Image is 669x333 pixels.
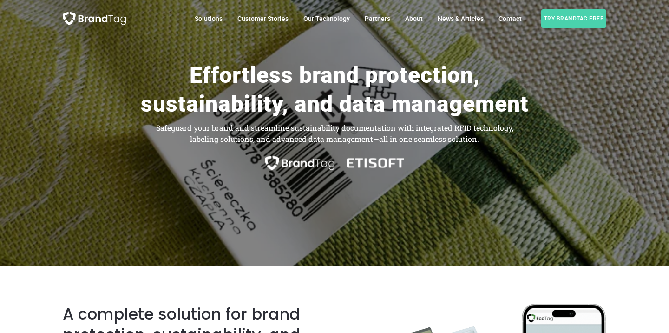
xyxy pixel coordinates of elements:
[498,15,522,22] span: Contact
[195,15,223,22] span: Solutions
[265,156,404,170] img: bt_eti_b
[438,15,484,22] span: News & Articles
[405,15,423,22] span: About
[541,9,606,28] span: Try BrandTag free
[63,12,126,25] img: BrandTag
[237,15,289,22] span: Customer Stories
[365,15,390,22] span: Partners
[303,15,350,22] span: Our Technology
